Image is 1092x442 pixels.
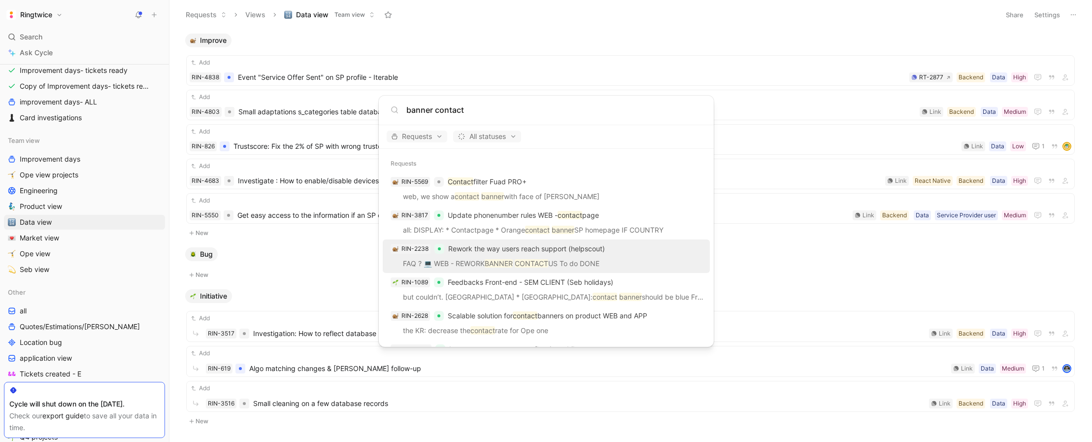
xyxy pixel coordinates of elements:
mark: CONTACT [515,259,548,268]
mark: contact [558,211,582,219]
mark: banner [619,293,642,301]
mark: contact [513,311,537,320]
div: RIN-2628 [401,311,428,321]
span: Improvements recurrency flow in mobile app [449,345,593,353]
input: Type a command or search anything [406,104,702,116]
img: 🐌 [393,246,398,252]
p: web, we show a with face of [PERSON_NAME] [386,191,707,205]
span: Feedbacks Front-end - SEM CLIENT (Seb holidays) [448,278,613,286]
div: RIN-1089 [401,277,428,287]
span: All statuses [458,131,517,142]
img: 🌱 [393,279,398,285]
span: Rework the way users reach support (helpscout) [448,244,605,253]
div: RIN-3047 [401,344,430,354]
p: the KR: decrease the rate for Ope one [386,325,707,340]
p: Scalable solution for banners on product WEB and APP [448,310,647,322]
mark: contact [525,226,550,234]
a: 🐌RIN-5569Contactfilter Fuad PRO+web, we show acontact bannerwith face of [PERSON_NAME] [383,172,710,206]
p: FAQ ? 💻 WEB - REWORK US To do DONE [386,258,707,272]
mark: banner [552,226,574,234]
img: 🐌 [393,212,398,218]
mark: contact [470,326,495,335]
mark: contact [593,293,617,301]
p: filter Fuad PRO+ [448,176,527,188]
mark: BANNER [485,259,513,268]
div: Requests [379,155,714,172]
img: 🐌 [393,179,398,185]
div: RIN-3817 [401,210,428,220]
span: Requests [391,131,443,142]
button: Requests [387,131,447,142]
p: Update phonenumber rules WEB - page [448,209,599,221]
img: 🐌 [393,313,398,319]
mark: Contact [448,177,473,186]
div: RIN-5569 [401,177,428,187]
p: but couldn’t. [GEOGRAPHIC_DATA] * [GEOGRAPHIC_DATA]: should be blue Front: [386,291,707,306]
img: 🐌 [393,346,398,352]
button: All statuses [453,131,521,142]
mark: contact [455,192,479,201]
a: 🐌RIN-3817Update phonenumber rules WEB -contactpageall: DISPLAY: * Contactpage * Orangecontact ban... [383,206,710,239]
p: all: DISPLAY: * Contactpage * Orange SP homepage IF COUNTRY [386,224,707,239]
a: 🐌RIN-2628Scalable solution forcontactbanners on product WEB and APPthe KR: decrease thecontactrat... [383,306,710,340]
a: 🐌RIN-2238Rework the way users reach support (helpscout)FAQ ? 💻 WEB - REWORKBANNER CONTACTUS To do... [383,239,710,273]
a: 🐌RIN-3047Improvements recurrency flow in mobile appSuperTalent and we're incontactalready via int... [383,340,710,374]
div: RIN-2238 [401,244,429,254]
a: 🌱RIN-1089Feedbacks Front-end - SEM CLIENT (Seb holidays)but couldn’t. [GEOGRAPHIC_DATA] * [GEOGRA... [383,273,710,306]
mark: banner [481,192,504,201]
